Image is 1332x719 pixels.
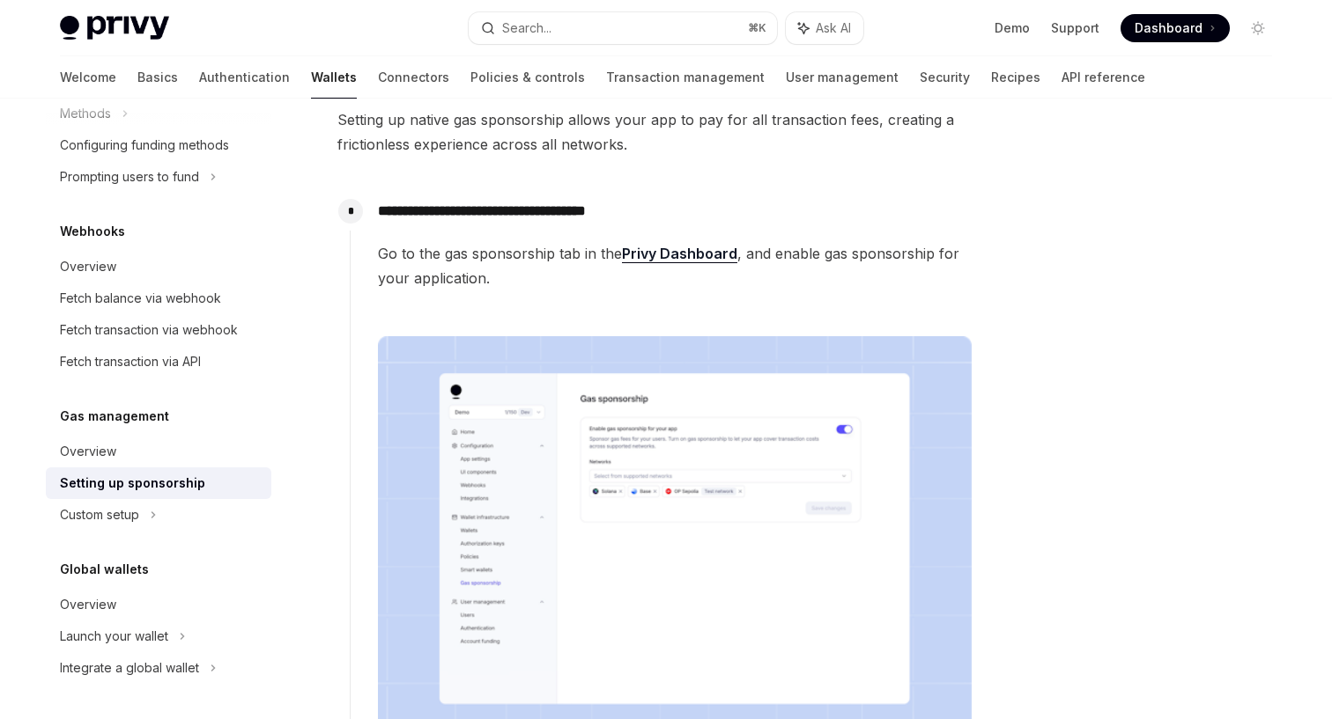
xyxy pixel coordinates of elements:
[60,626,168,647] div: Launch your wallet
[786,12,863,44] button: Ask AI
[622,245,737,263] a: Privy Dashboard
[60,288,221,309] div: Fetch balance via webhook
[46,251,271,282] a: Overview
[46,282,271,314] a: Fetch balance via webhook
[46,467,271,499] a: Setting up sponsorship
[920,56,970,99] a: Security
[1244,14,1272,42] button: Toggle dark mode
[60,406,169,427] h5: Gas management
[60,441,116,462] div: Overview
[60,473,205,494] div: Setting up sponsorship
[60,319,238,341] div: Fetch transaction via webhook
[378,241,972,290] span: Go to the gas sponsorship tab in the , and enable gas sponsorship for your application.
[60,135,229,156] div: Configuring funding methods
[46,314,271,346] a: Fetch transaction via webhook
[1121,14,1230,42] a: Dashboard
[606,56,765,99] a: Transaction management
[60,351,201,372] div: Fetch transaction via API
[46,129,271,161] a: Configuring funding methods
[502,18,551,39] div: Search...
[60,504,139,525] div: Custom setup
[469,12,777,44] button: Search...⌘K
[470,56,585,99] a: Policies & controls
[60,166,199,187] div: Prompting users to fund
[46,346,271,378] a: Fetch transaction via API
[991,56,1040,99] a: Recipes
[995,19,1030,37] a: Demo
[816,19,851,37] span: Ask AI
[1062,56,1145,99] a: API reference
[311,56,357,99] a: Wallets
[337,107,973,157] span: Setting up native gas sponsorship allows your app to pay for all transaction fees, creating a fri...
[60,16,169,40] img: light logo
[1051,19,1099,37] a: Support
[378,56,449,99] a: Connectors
[60,56,116,99] a: Welcome
[786,56,899,99] a: User management
[60,657,199,679] div: Integrate a global wallet
[748,21,766,35] span: ⌘ K
[60,256,116,277] div: Overview
[46,589,271,620] a: Overview
[60,559,149,580] h5: Global wallets
[60,594,116,615] div: Overview
[137,56,178,99] a: Basics
[199,56,290,99] a: Authentication
[1135,19,1202,37] span: Dashboard
[46,436,271,467] a: Overview
[60,221,125,242] h5: Webhooks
